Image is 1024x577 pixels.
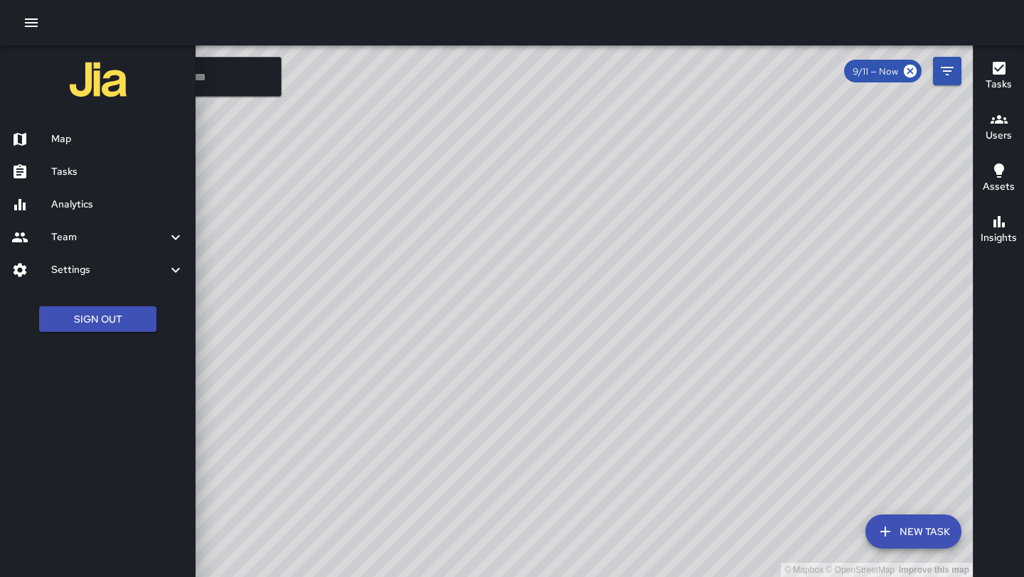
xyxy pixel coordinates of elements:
[39,306,156,333] button: Sign Out
[981,230,1017,246] h6: Insights
[986,128,1012,144] h6: Users
[51,131,184,147] h6: Map
[51,230,167,245] h6: Team
[986,77,1012,92] h6: Tasks
[51,262,167,278] h6: Settings
[51,164,184,180] h6: Tasks
[70,51,127,108] img: jia-logo
[51,197,184,212] h6: Analytics
[983,179,1015,195] h6: Assets
[865,514,961,549] button: New Task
